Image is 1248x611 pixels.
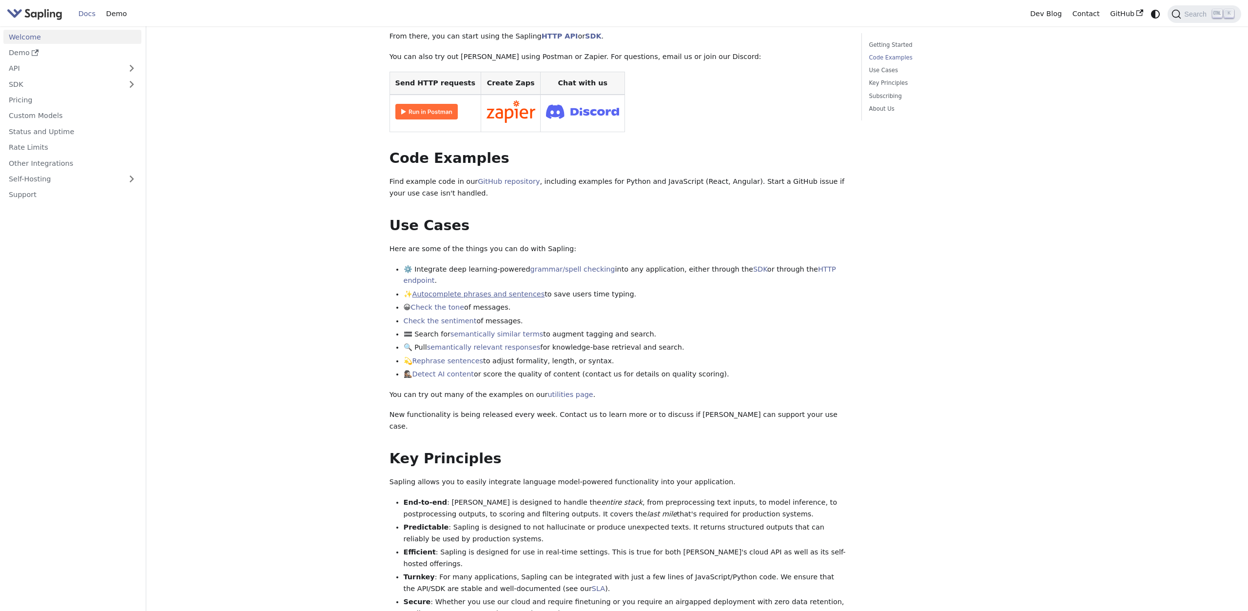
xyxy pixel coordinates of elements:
a: Use Cases [869,66,1001,75]
h2: Use Cases [390,217,848,235]
button: Expand sidebar category 'SDK' [122,77,141,91]
a: Rate Limits [3,140,141,155]
em: last mile [647,510,677,518]
img: Join Discord [546,101,619,121]
p: Find example code in our , including examples for Python and JavaScript (React, Angular). Start a... [390,176,848,199]
a: Other Integrations [3,156,141,170]
th: Create Zaps [481,72,541,95]
strong: Turnkey [404,573,435,581]
a: SDK [753,265,767,273]
a: SDK [585,32,601,40]
a: SDK [3,77,122,91]
strong: Predictable [404,523,449,531]
li: : [PERSON_NAME] is designed to handle the , from preprocessing text inputs, to model inference, t... [404,497,848,520]
p: New functionality is being released every week. Contact us to learn more or to discuss if [PERSON... [390,409,848,433]
a: API [3,61,122,76]
th: Chat with us [541,72,625,95]
span: Search [1181,10,1212,18]
li: : Sapling is designed for use in real-time settings. This is true for both [PERSON_NAME]'s cloud ... [404,547,848,570]
img: Connect in Zapier [487,100,535,123]
li: : Sapling is designed to not hallucinate or produce unexpected texts. It returns structured outpu... [404,522,848,545]
a: SLA [592,585,605,592]
strong: Efficient [404,548,436,556]
button: Search (Ctrl+K) [1168,5,1241,23]
li: : For many applications, Sapling can be integrated with just a few lines of JavaScript/Python cod... [404,572,848,595]
h2: Key Principles [390,450,848,468]
a: Check the tone [411,303,464,311]
p: Here are some of the things you can do with Sapling: [390,243,848,255]
a: semantically similar terms [450,330,543,338]
li: 🔍 Pull for knowledge-base retrieval and search. [404,342,848,354]
th: Send HTTP requests [390,72,481,95]
a: Contact [1067,6,1105,21]
li: 😀 of messages. [404,302,848,314]
a: Key Principles [869,79,1001,88]
a: GitHub repository [478,177,540,185]
button: Expand sidebar category 'API' [122,61,141,76]
img: Sapling.ai [7,7,62,21]
a: Self-Hosting [3,172,141,186]
h2: Code Examples [390,150,848,167]
strong: Secure [404,598,431,606]
a: Detect AI content [412,370,474,378]
li: ⚙️ Integrate deep learning-powered into any application, either through the or through the . [404,264,848,287]
a: Status and Uptime [3,124,141,138]
a: grammar/spell checking [530,265,615,273]
a: semantically relevant responses [427,343,541,351]
a: Custom Models [3,109,141,123]
li: 🟰 Search for to augment tagging and search. [404,329,848,340]
a: Docs [73,6,101,21]
p: You can also try out [PERSON_NAME] using Postman or Zapier. For questions, email us or join our D... [390,51,848,63]
li: of messages. [404,315,848,327]
a: Code Examples [869,53,1001,62]
a: Autocomplete phrases and sentences [412,290,545,298]
a: utilities page [547,391,593,398]
a: HTTP API [542,32,578,40]
a: Pricing [3,93,141,107]
p: Sapling allows you to easily integrate language model-powered functionality into your application. [390,476,848,488]
kbd: K [1224,9,1234,18]
a: Dev Blog [1025,6,1067,21]
button: Switch between dark and light mode (currently system mode) [1149,7,1163,21]
li: 💫 to adjust formality, length, or syntax. [404,355,848,367]
li: 🕵🏽‍♀️ or score the quality of content (contact us for details on quality scoring). [404,369,848,380]
a: HTTP endpoint [404,265,836,285]
a: Demo [101,6,132,21]
a: Demo [3,46,141,60]
img: Run in Postman [395,104,458,119]
a: Rephrase sentences [412,357,483,365]
a: GitHub [1105,6,1148,21]
p: From there, you can start using the Sapling or . [390,31,848,42]
li: ✨ to save users time typing. [404,289,848,300]
a: Getting Started [869,40,1001,50]
a: About Us [869,104,1001,114]
p: You can try out many of the examples on our . [390,389,848,401]
a: Sapling.ai [7,7,66,21]
em: entire stack [601,498,643,506]
a: Check the sentiment [404,317,477,325]
a: Subscribing [869,92,1001,101]
a: Support [3,188,141,202]
strong: End-to-end [404,498,447,506]
a: Welcome [3,30,141,44]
